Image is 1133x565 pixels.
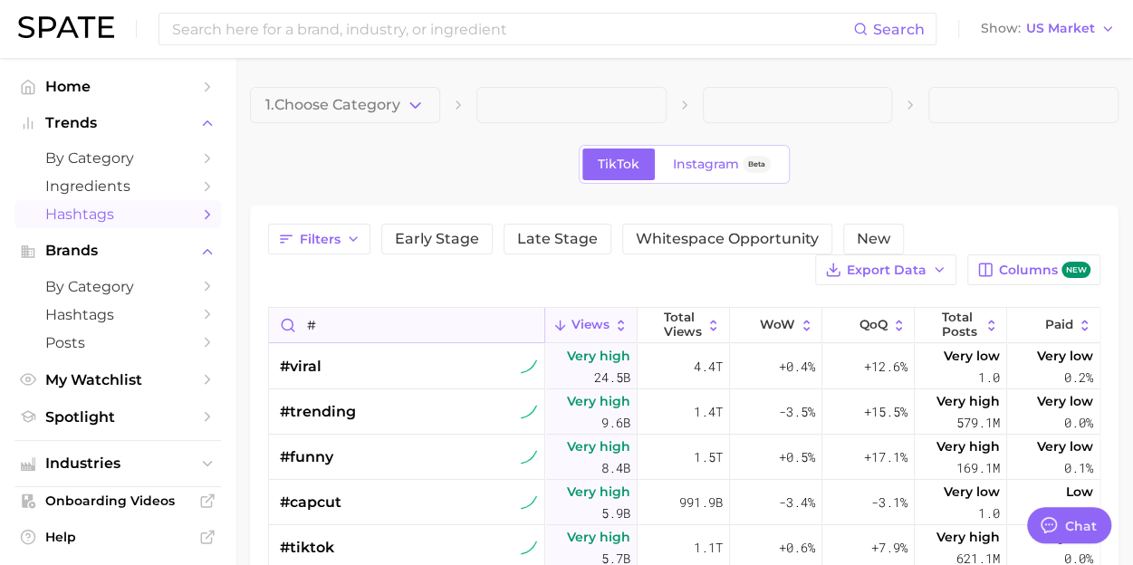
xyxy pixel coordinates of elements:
[268,224,370,254] button: Filters
[45,408,190,426] span: Spotlight
[18,16,114,38] img: SPATE
[582,148,655,180] a: TikTok
[730,308,822,343] button: WoW
[269,435,1099,480] button: #funnytiktok sustained riserVery high8.4b1.5t+0.5%+17.1%Very high169.1mVery low0.1%
[871,537,907,559] span: +7.9%
[45,455,190,472] span: Industries
[594,367,630,388] span: 24.5b
[521,540,537,556] img: tiktok sustained riser
[521,449,537,465] img: tiktok sustained riser
[14,72,221,101] a: Home
[269,344,1099,389] button: #viraltiktok sustained riserVery high24.5b4.4t+0.4%+12.6%Very low1.0Very low0.2%
[942,311,980,339] span: Total Posts
[1045,318,1073,332] span: Paid
[14,366,221,394] a: My Watchlist
[658,148,786,180] a: InstagramBeta
[280,401,356,423] span: #trending
[673,157,739,172] span: Instagram
[280,446,333,468] span: #funny
[636,232,819,246] span: Whitespace Opportunity
[517,232,598,246] span: Late Stage
[779,446,815,468] span: +0.5%
[545,308,638,343] button: Views
[694,356,723,378] span: 4.4t
[300,232,341,247] span: Filters
[45,493,190,509] span: Onboarding Videos
[936,390,1000,412] span: Very high
[779,537,815,559] span: +0.6%
[779,492,815,513] span: -3.4%
[45,149,190,167] span: by Category
[14,487,221,514] a: Onboarding Videos
[847,263,927,278] span: Export Data
[1037,436,1093,457] span: Very low
[694,446,723,468] span: 1.5t
[822,308,915,343] button: QoQ
[280,356,322,378] span: #viral
[567,436,630,457] span: Very high
[779,356,815,378] span: +0.4%
[14,523,221,551] a: Help
[1064,367,1093,388] span: 0.2%
[45,243,190,259] span: Brands
[1066,481,1093,503] span: Low
[250,87,440,123] button: 1.Choose Category
[45,177,190,195] span: Ingredients
[1037,345,1093,367] span: Very low
[45,78,190,95] span: Home
[45,371,190,388] span: My Watchlist
[779,401,815,423] span: -3.5%
[638,308,730,343] button: Total Views
[936,526,1000,548] span: Very high
[571,318,610,332] span: Views
[1061,262,1090,279] span: new
[567,526,630,548] span: Very high
[999,262,1090,279] span: Columns
[1064,457,1093,479] span: 0.1%
[269,389,1099,435] button: #trendingtiktok sustained riserVery high9.6b1.4t-3.5%+15.5%Very high579.1mVery low0.0%
[1064,503,1093,524] span: 1.2%
[45,206,190,223] span: Hashtags
[14,237,221,264] button: Brands
[14,329,221,357] a: Posts
[265,97,400,113] span: 1. Choose Category
[956,457,1000,479] span: 169.1m
[170,14,853,44] input: Search here for a brand, industry, or ingredient
[864,401,907,423] span: +15.5%
[864,446,907,468] span: +17.1%
[936,436,1000,457] span: Very high
[679,492,723,513] span: 991.9b
[45,529,190,545] span: Help
[598,157,639,172] span: TikTok
[760,318,795,332] span: WoW
[981,24,1021,34] span: Show
[601,503,630,524] span: 5.9b
[944,345,1000,367] span: Very low
[956,412,1000,434] span: 579.1m
[280,537,334,559] span: #tiktok
[269,308,544,342] input: Search in category
[694,401,723,423] span: 1.4t
[521,359,537,375] img: tiktok sustained riser
[1007,308,1099,343] button: Paid
[14,450,221,477] button: Industries
[45,278,190,295] span: by Category
[45,306,190,323] span: Hashtags
[269,480,1099,525] button: #capcuttiktok sustained riserVery high5.9b991.9b-3.4%-3.1%Very low1.0Low1.2%
[978,367,1000,388] span: 1.0
[967,254,1100,285] button: Columnsnew
[395,232,479,246] span: Early Stage
[859,318,888,332] span: QoQ
[976,17,1119,41] button: ShowUS Market
[857,232,890,246] span: New
[1037,390,1093,412] span: Very low
[521,404,537,420] img: tiktok sustained riser
[864,356,907,378] span: +12.6%
[601,412,630,434] span: 9.6b
[14,403,221,431] a: Spotlight
[14,273,221,301] a: by Category
[14,110,221,137] button: Trends
[978,503,1000,524] span: 1.0
[45,334,190,351] span: Posts
[1064,412,1093,434] span: 0.0%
